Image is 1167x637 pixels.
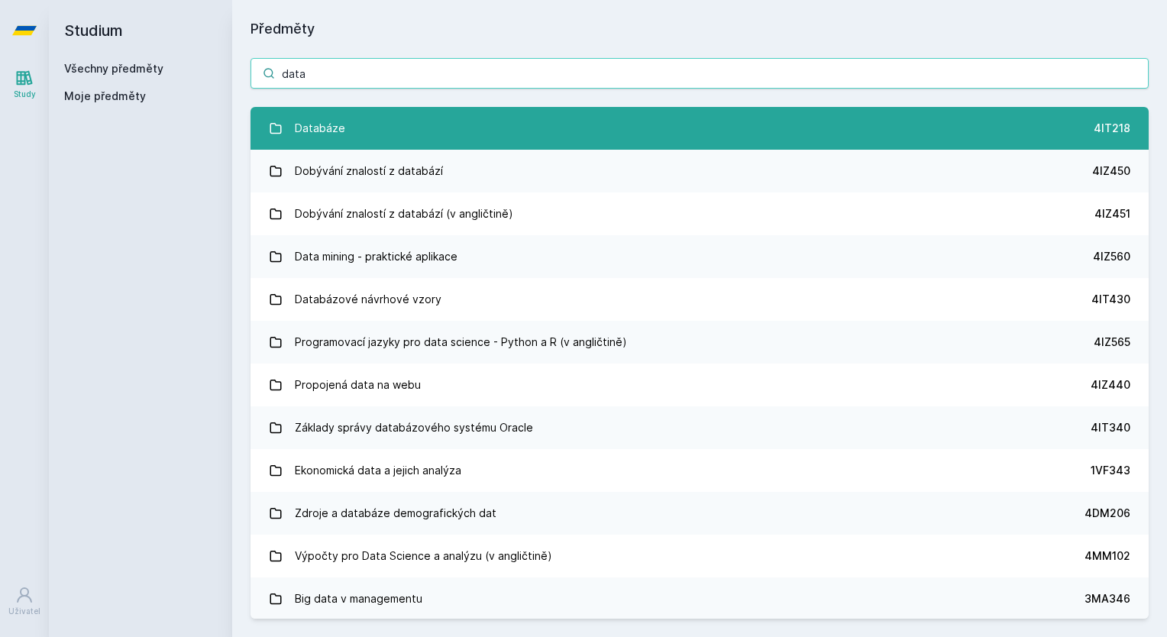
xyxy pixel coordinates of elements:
a: Základy správy databázového systému Oracle 4IT340 [251,406,1149,449]
a: Výpočty pro Data Science a analýzu (v angličtině) 4MM102 [251,535,1149,577]
div: Ekonomická data a jejich analýza [295,455,461,486]
a: Data mining - praktické aplikace 4IZ560 [251,235,1149,278]
span: Moje předměty [64,89,146,104]
div: 4IZ440 [1091,377,1130,393]
a: Study [3,61,46,108]
div: 4DM206 [1085,506,1130,521]
div: 4IT430 [1091,292,1130,307]
div: 4IT340 [1091,420,1130,435]
div: Data mining - praktické aplikace [295,241,457,272]
div: Big data v managementu [295,584,422,614]
div: 4IZ560 [1093,249,1130,264]
div: Uživatel [8,606,40,617]
div: 4IZ450 [1092,163,1130,179]
a: Databázové návrhové vzory 4IT430 [251,278,1149,321]
div: Dobývání znalostí z databází (v angličtině) [295,199,513,229]
a: Ekonomická data a jejich analýza 1VF343 [251,449,1149,492]
div: Databáze [295,113,345,144]
div: Dobývání znalostí z databází [295,156,443,186]
div: Programovací jazyky pro data science - Python a R (v angličtině) [295,327,627,357]
a: Programovací jazyky pro data science - Python a R (v angličtině) 4IZ565 [251,321,1149,364]
div: Zdroje a databáze demografických dat [295,498,496,529]
a: Propojená data na webu 4IZ440 [251,364,1149,406]
div: 4IT218 [1094,121,1130,136]
input: Název nebo ident předmětu… [251,58,1149,89]
h1: Předměty [251,18,1149,40]
div: Propojená data na webu [295,370,421,400]
a: Uživatel [3,578,46,625]
div: 4IZ565 [1094,335,1130,350]
div: Study [14,89,36,100]
div: Výpočty pro Data Science a analýzu (v angličtině) [295,541,552,571]
a: Dobývání znalostí z databází (v angličtině) 4IZ451 [251,192,1149,235]
a: Všechny předměty [64,62,163,75]
div: Základy správy databázového systému Oracle [295,412,533,443]
div: 4IZ451 [1094,206,1130,221]
div: 3MA346 [1085,591,1130,606]
div: 1VF343 [1091,463,1130,478]
a: Zdroje a databáze demografických dat 4DM206 [251,492,1149,535]
a: Big data v managementu 3MA346 [251,577,1149,620]
a: Dobývání znalostí z databází 4IZ450 [251,150,1149,192]
a: Databáze 4IT218 [251,107,1149,150]
div: Databázové návrhové vzory [295,284,441,315]
div: 4MM102 [1085,548,1130,564]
